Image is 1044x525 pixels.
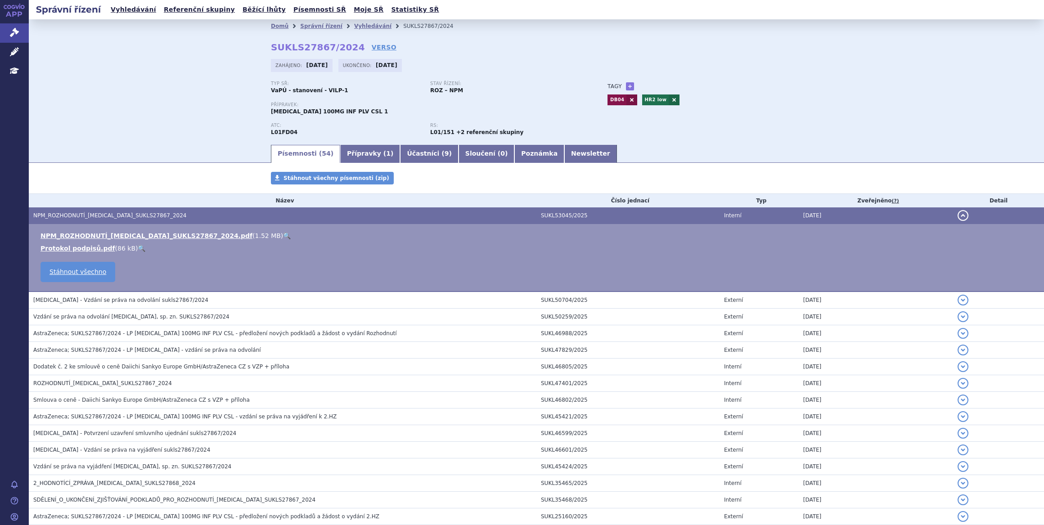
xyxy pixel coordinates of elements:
[958,311,968,322] button: detail
[626,82,634,90] a: +
[430,87,463,94] strong: ROZ – NPM
[372,43,396,52] a: VERSO
[799,309,954,325] td: [DATE]
[376,62,397,68] strong: [DATE]
[536,207,720,224] td: SUKL53045/2025
[536,508,720,525] td: SUKL25160/2025
[958,444,968,455] button: detail
[271,123,421,128] p: ATC:
[29,3,108,16] h2: Správní řízení
[138,245,145,252] a: 🔍
[300,23,342,29] a: Správní řízení
[459,145,514,163] a: Sloučení (0)
[799,442,954,458] td: [DATE]
[271,172,394,184] a: Stáhnout všechny písemnosti (zip)
[271,23,288,29] a: Domů
[724,380,742,386] span: Interní
[322,150,330,157] span: 54
[724,463,743,470] span: Externí
[40,232,252,239] a: NPM_ROZHODNUTÍ_[MEDICAL_DATA]_SUKLS27867_2024.pdf
[724,212,742,219] span: Interní
[33,347,261,353] span: AstraZeneca; SUKLS27867/2024 - LP ENHERTU - vzdání se práva na odvolání
[33,497,315,503] span: SDĚLENÍ_O_UKONČENÍ_ZJIŠŤOVÁNÍ_PODKLADŮ_PRO_ROZHODNUTÍ_ENHERTU_SUKLS27867_2024
[953,194,1044,207] th: Detail
[564,145,617,163] a: Newsletter
[536,425,720,442] td: SUKL46599/2025
[33,380,172,386] span: ROZHODNUTÍ_ENHERTU_SUKLS27867_2024
[306,62,328,68] strong: [DATE]
[536,194,720,207] th: Číslo jednací
[724,447,743,453] span: Externí
[40,262,115,282] a: Stáhnout všechno
[799,425,954,442] td: [DATE]
[536,325,720,342] td: SUKL46988/2025
[536,309,720,325] td: SUKL50259/2025
[724,314,743,320] span: Externí
[724,363,742,370] span: Interní
[33,212,186,219] span: NPM_ROZHODNUTÍ_ENHERTU_SUKLS27867_2024
[724,497,742,503] span: Interní
[799,194,954,207] th: Zveřejněno
[724,413,743,420] span: Externí
[354,23,391,29] a: Vyhledávání
[536,442,720,458] td: SUKL46601/2025
[892,198,899,204] abbr: (?)
[958,210,968,221] button: detail
[271,129,297,135] strong: TRASTUZUMAB DERUXTEKAN
[29,194,536,207] th: Název
[430,129,454,135] strong: trastuzumab deruxtekan
[536,392,720,408] td: SUKL46802/2025
[240,4,288,16] a: Běžící lhůty
[283,175,389,181] span: Stáhnout všechny písemnosti (zip)
[271,42,365,53] strong: SUKLS27867/2024
[958,494,968,505] button: detail
[958,461,968,472] button: detail
[958,378,968,389] button: detail
[724,397,742,403] span: Interní
[799,325,954,342] td: [DATE]
[799,475,954,492] td: [DATE]
[958,478,968,489] button: detail
[958,328,968,339] button: detail
[720,194,799,207] th: Typ
[536,292,720,309] td: SUKL50704/2025
[536,359,720,375] td: SUKL46805/2025
[40,245,115,252] a: Protokol podpisů.pdf
[724,330,743,337] span: Externí
[799,207,954,224] td: [DATE]
[958,411,968,422] button: detail
[500,150,505,157] span: 0
[799,375,954,392] td: [DATE]
[351,4,386,16] a: Moje SŘ
[958,395,968,405] button: detail
[271,102,589,108] p: Přípravek:
[430,81,580,86] p: Stav řízení:
[108,4,159,16] a: Vyhledávání
[536,375,720,392] td: SUKL47401/2025
[724,513,743,520] span: Externí
[514,145,564,163] a: Poznámka
[403,19,465,33] li: SUKLS27867/2024
[33,297,208,303] span: ENHERTU - Vzdání se práva na odvolání sukls27867/2024
[291,4,349,16] a: Písemnosti SŘ
[799,508,954,525] td: [DATE]
[799,292,954,309] td: [DATE]
[255,232,281,239] span: 1.52 MB
[536,458,720,475] td: SUKL45424/2025
[117,245,135,252] span: 86 kB
[271,108,388,115] span: [MEDICAL_DATA] 100MG INF PLV CSL 1
[799,408,954,425] td: [DATE]
[724,347,743,353] span: Externí
[271,145,340,163] a: Písemnosti (54)
[271,87,348,94] strong: VaPÚ - stanovení - VILP-1
[724,480,742,486] span: Interní
[400,145,458,163] a: Účastníci (9)
[275,62,304,69] span: Zahájeno:
[958,428,968,439] button: detail
[40,244,1035,253] li: ( )
[271,81,421,86] p: Typ SŘ:
[386,150,391,157] span: 1
[724,297,743,303] span: Externí
[33,430,236,436] span: ENHERTU - Potvrzení uzavření smluvního ujednání sukls27867/2024
[958,295,968,305] button: detail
